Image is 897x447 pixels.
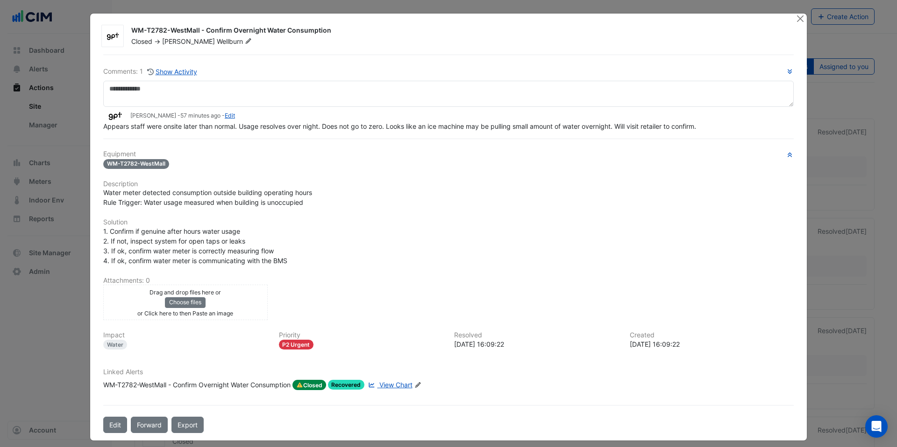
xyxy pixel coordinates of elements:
[180,112,221,119] span: 2025-08-27 16:09:23
[154,37,160,45] span: ->
[103,111,127,121] img: GPT Retail
[103,331,268,339] h6: Impact
[292,380,326,390] span: Closed
[103,380,291,390] div: WM-T2782-WestMall - Confirm Overnight Water Consumption
[131,37,152,45] span: Closed
[279,331,443,339] h6: Priority
[103,417,127,433] button: Edit
[366,380,412,390] a: View Chart
[279,340,314,349] div: P2 Urgent
[165,297,206,307] button: Choose files
[630,331,794,339] h6: Created
[130,112,235,120] small: [PERSON_NAME] - -
[217,37,254,46] span: Wellburn
[103,277,794,285] h6: Attachments: 0
[103,368,794,376] h6: Linked Alerts
[171,417,204,433] a: Export
[225,112,235,119] a: Edit
[630,339,794,349] div: [DATE] 16:09:22
[162,37,215,45] span: [PERSON_NAME]
[103,180,794,188] h6: Description
[454,339,619,349] div: [DATE] 16:09:22
[103,66,198,77] div: Comments: 1
[795,14,805,23] button: Close
[147,66,198,77] button: Show Activity
[131,26,784,37] div: WM-T2782-WestMall - Confirm Overnight Water Consumption
[454,331,619,339] h6: Resolved
[379,381,413,389] span: View Chart
[103,227,287,265] span: 1. Confirm if genuine after hours water usage 2. If not, inspect system for open taps or leaks 3....
[103,340,127,349] div: Water
[131,417,168,433] button: Forward
[103,150,794,158] h6: Equipment
[414,382,421,389] fa-icon: Edit Linked Alerts
[103,218,794,226] h6: Solution
[149,289,221,296] small: Drag and drop files here or
[103,189,312,206] span: Water meter detected consumption outside building operating hours Rule Trigger: Water usage measu...
[328,380,365,390] span: Recovered
[103,122,696,130] span: Appears staff were onsite later than normal. Usage resolves over night. Does not go to zero. Look...
[102,32,123,41] img: GPT Retail
[865,415,888,438] div: Open Intercom Messenger
[137,310,233,317] small: or Click here to then Paste an image
[103,159,169,169] span: WM-T2782-WestMall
